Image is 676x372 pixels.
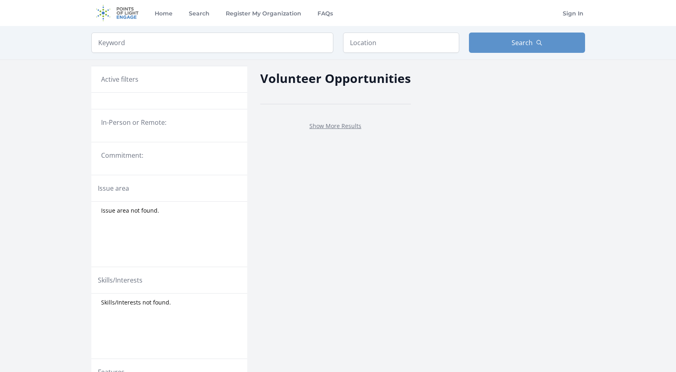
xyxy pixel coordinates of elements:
[101,298,171,307] span: Skills/Interests not found.
[98,275,143,285] legend: Skills/Interests
[98,183,129,193] legend: Issue area
[260,69,411,87] h2: Volunteer Opportunities
[101,74,138,84] h3: Active filters
[512,38,533,48] span: Search
[91,33,333,53] input: Keyword
[101,207,159,215] span: Issue area not found.
[101,150,238,160] legend: Commitment:
[101,117,238,127] legend: In-Person or Remote:
[343,33,459,53] input: Location
[469,33,585,53] button: Search
[309,122,361,130] a: Show More Results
